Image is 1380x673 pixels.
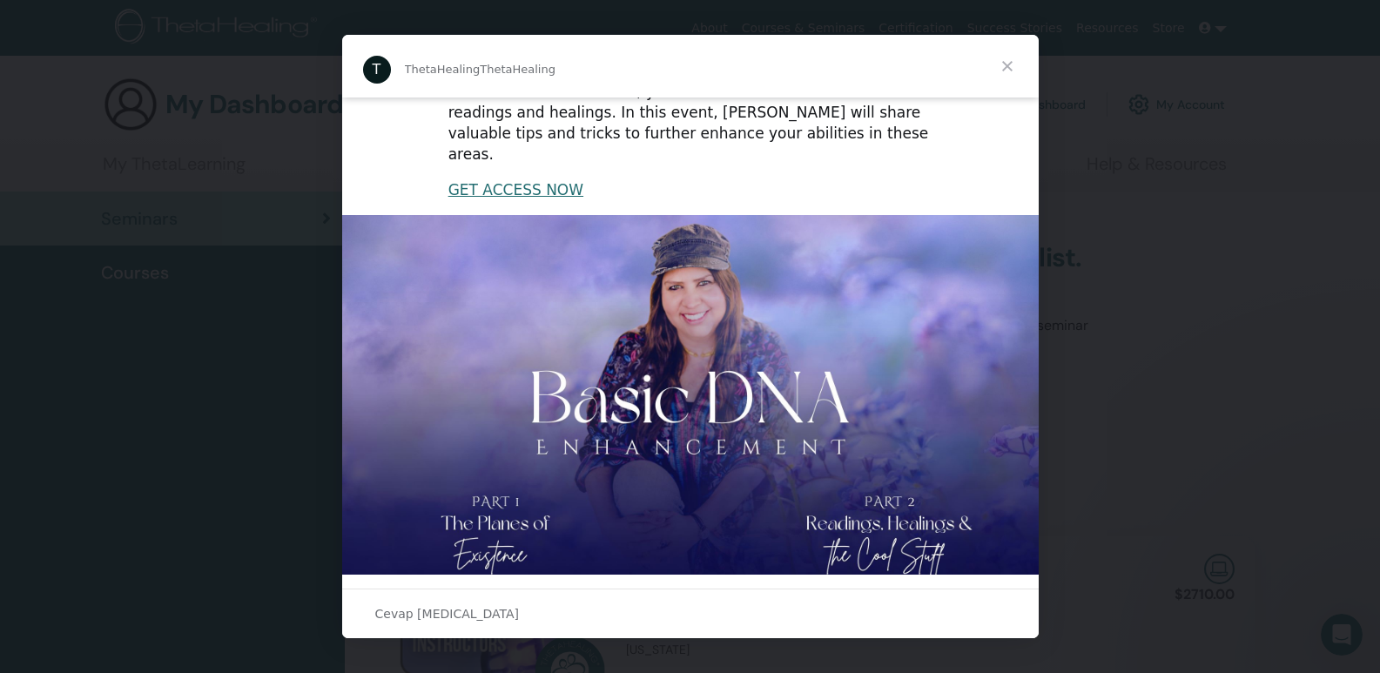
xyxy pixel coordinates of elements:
[363,56,391,84] div: Profile image for ThetaHealing
[405,63,481,76] span: ThetaHealing
[448,181,583,199] a: GET ACCESS NOW
[480,63,555,76] span: ThetaHealing
[342,589,1039,638] div: Sohbeti aç ve yanıtla
[448,82,932,165] div: In the Basic DNA seminar, you learned the essential skills for readings and healings. In this eve...
[375,602,520,625] span: Cevap [MEDICAL_DATA]
[976,35,1039,98] span: Kapat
